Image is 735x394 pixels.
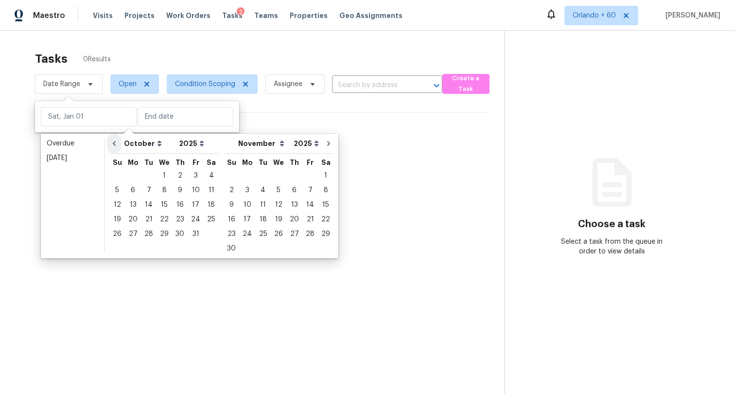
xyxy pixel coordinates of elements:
[125,183,141,197] div: Mon Oct 06 2025
[224,198,239,212] div: 9
[141,227,157,241] div: Tue Oct 28 2025
[109,227,125,241] div: Sun Oct 26 2025
[109,212,125,227] div: Sun Oct 19 2025
[430,79,443,92] button: Open
[188,168,204,183] div: Fri Oct 03 2025
[157,227,172,241] div: Wed Oct 29 2025
[254,11,278,20] span: Teams
[224,227,239,241] div: Sun Nov 23 2025
[242,159,253,166] abbr: Monday
[239,227,255,241] div: Mon Nov 24 2025
[159,159,170,166] abbr: Wednesday
[224,213,239,226] div: 16
[302,227,318,241] div: 28
[302,212,318,227] div: Fri Nov 21 2025
[157,197,172,212] div: Wed Oct 15 2025
[578,219,646,229] h3: Choose a task
[239,213,255,226] div: 17
[239,183,255,197] div: Mon Nov 03 2025
[204,169,219,182] div: 4
[35,54,68,64] h2: Tasks
[271,213,286,226] div: 19
[224,197,239,212] div: Sun Nov 09 2025
[255,197,271,212] div: Tue Nov 11 2025
[188,169,204,182] div: 3
[141,212,157,227] div: Tue Oct 21 2025
[125,213,141,226] div: 20
[318,227,333,241] div: Sat Nov 29 2025
[318,213,333,226] div: 22
[141,198,157,212] div: 14
[109,183,125,197] div: Sun Oct 05 2025
[239,212,255,227] div: Mon Nov 17 2025
[192,159,199,166] abbr: Friday
[286,212,302,227] div: Thu Nov 20 2025
[141,197,157,212] div: Tue Oct 14 2025
[255,212,271,227] div: Tue Nov 18 2025
[271,212,286,227] div: Wed Nov 19 2025
[332,78,415,93] input: Search by address
[125,198,141,212] div: 13
[237,7,245,17] div: 2
[224,183,239,197] div: Sun Nov 02 2025
[239,183,255,197] div: 3
[224,242,239,255] div: 30
[109,213,125,226] div: 19
[204,198,219,212] div: 18
[188,227,204,241] div: Fri Oct 31 2025
[188,183,204,197] div: Fri Oct 10 2025
[286,197,302,212] div: Thu Nov 13 2025
[188,198,204,212] div: 17
[172,227,188,241] div: Thu Oct 30 2025
[47,139,98,148] div: Overdue
[109,227,125,241] div: 26
[271,197,286,212] div: Wed Nov 12 2025
[255,183,271,197] div: 4
[302,183,318,197] div: 7
[125,227,141,241] div: Mon Oct 27 2025
[318,197,333,212] div: Sat Nov 15 2025
[33,11,65,20] span: Maestro
[271,198,286,212] div: 12
[188,227,204,241] div: 31
[318,183,333,197] div: Sat Nov 08 2025
[125,227,141,241] div: 27
[125,212,141,227] div: Mon Oct 20 2025
[188,197,204,212] div: Fri Oct 17 2025
[558,237,665,256] div: Select a task from the queue in order to view details
[290,159,299,166] abbr: Thursday
[236,136,291,151] select: Month
[662,11,720,20] span: [PERSON_NAME]
[124,11,155,20] span: Projects
[239,197,255,212] div: Mon Nov 10 2025
[125,197,141,212] div: Mon Oct 13 2025
[43,79,80,89] span: Date Range
[109,197,125,212] div: Sun Oct 12 2025
[321,159,331,166] abbr: Saturday
[447,73,485,95] span: Create a Task
[157,183,172,197] div: 8
[172,183,188,197] div: 9
[271,227,286,241] div: Wed Nov 26 2025
[138,107,233,126] input: End date
[83,54,111,64] span: 0 Results
[318,227,333,241] div: 29
[128,159,139,166] abbr: Monday
[290,11,328,20] span: Properties
[227,159,236,166] abbr: Sunday
[176,136,207,151] select: Year
[141,213,157,226] div: 21
[302,227,318,241] div: Fri Nov 28 2025
[172,197,188,212] div: Thu Oct 16 2025
[157,198,172,212] div: 15
[166,11,210,20] span: Work Orders
[47,153,98,163] div: [DATE]
[573,11,616,20] span: Orlando + 60
[318,183,333,197] div: 8
[286,198,302,212] div: 13
[239,227,255,241] div: 24
[255,183,271,197] div: Tue Nov 04 2025
[259,159,267,166] abbr: Tuesday
[286,183,302,197] div: Thu Nov 06 2025
[222,12,243,19] span: Tasks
